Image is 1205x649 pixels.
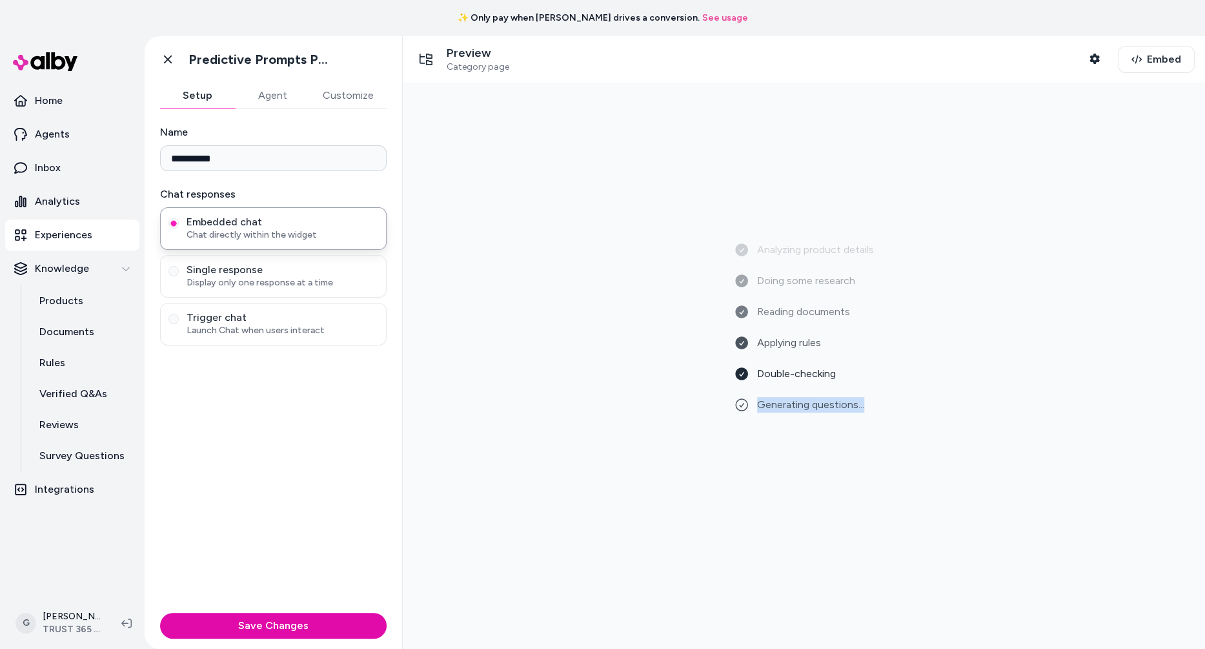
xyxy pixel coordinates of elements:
[35,93,63,108] p: Home
[26,378,139,409] a: Verified Q&As
[13,52,77,71] img: alby Logo
[5,85,139,116] a: Home
[39,355,65,371] p: Rules
[235,83,310,108] button: Agent
[168,314,179,324] button: Trigger chatLaunch Chat when users interact
[26,316,139,347] a: Documents
[39,293,83,309] p: Products
[757,304,850,320] span: Reading documents
[702,12,748,25] a: See usage
[168,218,179,229] button: Embedded chatChat directly within the widget
[458,12,700,25] span: ✨ Only pay when [PERSON_NAME] drives a conversion.
[1147,52,1181,67] span: Embed
[26,409,139,440] a: Reviews
[160,187,387,202] label: Chat responses
[187,276,378,289] span: Display only one response at a time
[188,52,334,68] h1: Predictive Prompts PLP
[5,474,139,505] a: Integrations
[5,152,139,183] a: Inbox
[5,253,139,284] button: Knowledge
[757,366,836,382] span: Double-checking
[26,347,139,378] a: Rules
[43,623,101,636] span: TRUST 365 Media
[187,216,378,229] span: Embedded chat
[187,263,378,276] span: Single response
[447,46,509,61] p: Preview
[39,448,125,464] p: Survey Questions
[39,417,79,433] p: Reviews
[757,397,864,413] span: Generating questions...
[187,311,378,324] span: Trigger chat
[757,335,821,351] span: Applying rules
[1118,46,1195,73] button: Embed
[160,83,235,108] button: Setup
[35,261,89,276] p: Knowledge
[43,610,101,623] p: [PERSON_NAME]
[39,324,94,340] p: Documents
[187,324,378,337] span: Launch Chat when users interact
[35,227,92,243] p: Experiences
[447,61,509,73] span: Category page
[5,119,139,150] a: Agents
[15,613,36,634] span: G
[35,160,61,176] p: Inbox
[35,127,70,142] p: Agents
[35,194,80,209] p: Analytics
[39,386,107,402] p: Verified Q&As
[160,125,387,140] label: Name
[757,242,874,258] span: Analyzing product details
[5,186,139,217] a: Analytics
[26,440,139,471] a: Survey Questions
[5,220,139,251] a: Experiences
[160,613,387,639] button: Save Changes
[8,603,111,644] button: G[PERSON_NAME]TRUST 365 Media
[35,482,94,497] p: Integrations
[187,229,378,242] span: Chat directly within the widget
[168,266,179,276] button: Single responseDisplay only one response at a time
[26,285,139,316] a: Products
[310,83,387,108] button: Customize
[757,273,855,289] span: Doing some research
